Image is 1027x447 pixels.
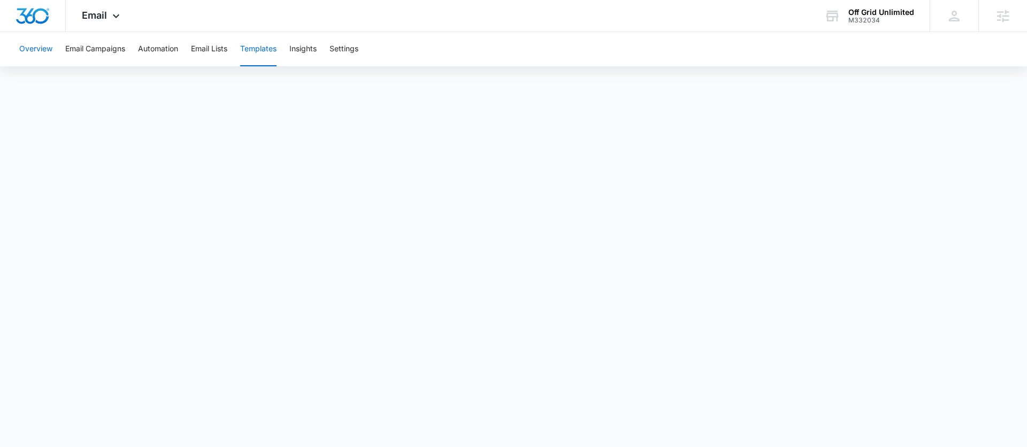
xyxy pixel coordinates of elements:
button: Overview [19,32,52,66]
button: Email Campaigns [65,32,125,66]
button: Automation [138,32,178,66]
button: Settings [329,32,358,66]
div: account id [848,17,914,24]
button: Templates [240,32,277,66]
button: Email Lists [191,32,227,66]
span: Email [82,10,107,21]
button: Insights [289,32,317,66]
div: account name [848,8,914,17]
